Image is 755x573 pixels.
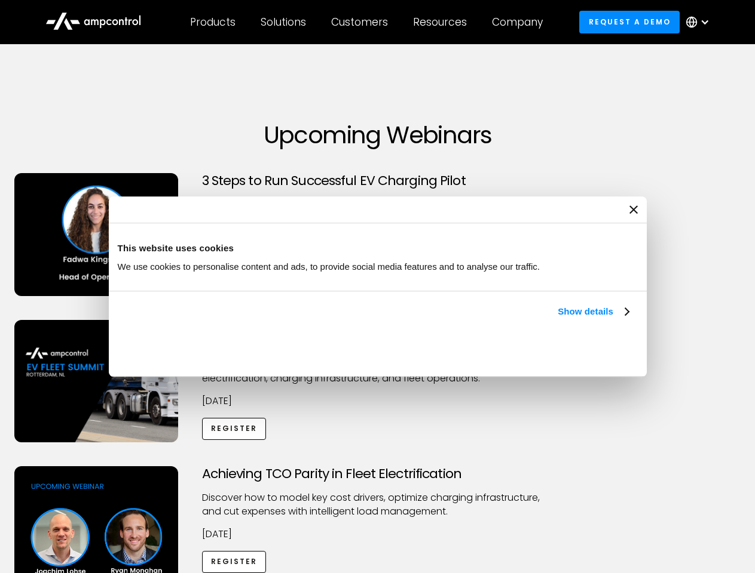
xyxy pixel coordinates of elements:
[190,16,236,29] div: Products
[202,418,267,440] a: Register
[202,491,554,518] p: Discover how to model key cost drivers, optimize charging infrastructure, and cut expenses with i...
[261,16,306,29] div: Solutions
[558,304,628,319] a: Show details
[492,16,543,29] div: Company
[413,16,467,29] div: Resources
[118,261,540,272] span: We use cookies to personalise content and ads, to provide social media features and to analyse ou...
[118,241,638,255] div: This website uses cookies
[202,551,267,573] a: Register
[202,528,554,541] p: [DATE]
[202,395,554,408] p: [DATE]
[331,16,388,29] div: Customers
[14,121,741,149] h1: Upcoming Webinars
[202,173,554,189] h3: 3 Steps to Run Successful EV Charging Pilot
[629,205,638,214] button: Close banner
[579,11,680,33] a: Request a demo
[202,466,554,482] h3: Achieving TCO Parity in Fleet Electrification
[461,332,633,367] button: Okay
